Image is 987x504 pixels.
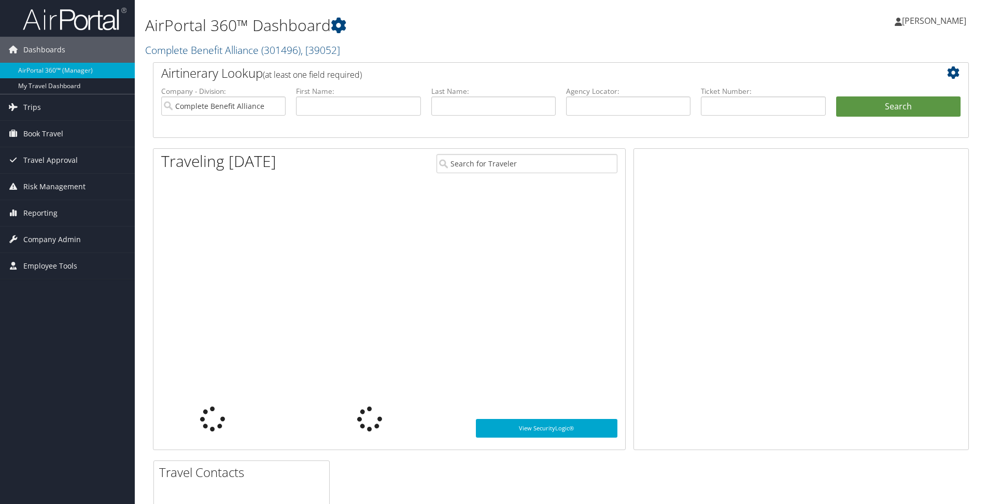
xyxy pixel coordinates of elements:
[159,464,329,481] h2: Travel Contacts
[301,43,340,57] span: , [ 39052 ]
[23,174,86,200] span: Risk Management
[436,154,617,173] input: Search for Traveler
[431,86,556,96] label: Last Name:
[701,86,825,96] label: Ticket Number:
[161,86,286,96] label: Company - Division:
[566,86,690,96] label: Agency Locator:
[263,69,362,80] span: (at least one field required)
[23,147,78,173] span: Travel Approval
[476,419,617,438] a: View SecurityLogic®
[145,15,699,36] h1: AirPortal 360™ Dashboard
[23,121,63,147] span: Book Travel
[902,15,966,26] span: [PERSON_NAME]
[895,5,977,36] a: [PERSON_NAME]
[161,64,893,82] h2: Airtinerary Lookup
[23,200,58,226] span: Reporting
[296,86,420,96] label: First Name:
[836,96,961,117] button: Search
[23,227,81,253] span: Company Admin
[145,43,340,57] a: Complete Benefit Alliance
[23,7,126,31] img: airportal-logo.png
[261,43,301,57] span: ( 301496 )
[23,94,41,120] span: Trips
[161,150,276,172] h1: Traveling [DATE]
[23,253,77,279] span: Employee Tools
[23,37,65,63] span: Dashboards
